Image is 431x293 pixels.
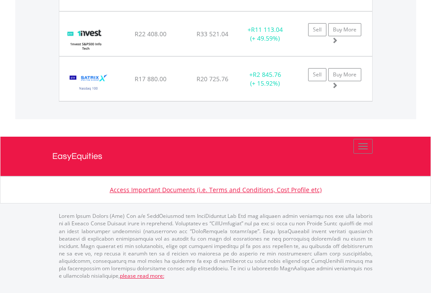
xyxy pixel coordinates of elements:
[328,68,361,81] a: Buy More
[328,23,361,36] a: Buy More
[135,75,166,83] span: R17 880.00
[110,186,322,194] a: Access Important Documents (i.e. Terms and Conditions, Cost Profile etc)
[52,137,379,176] a: EasyEquities
[197,75,228,83] span: R20 725.76
[135,30,166,38] span: R22 408.00
[251,25,283,34] span: R11 113.04
[308,68,326,81] a: Sell
[64,23,108,54] img: TFSA.ETF5IT.png
[238,25,292,43] div: + (+ 49.59%)
[308,23,326,36] a: Sell
[64,68,114,99] img: TFSA.STXNDQ.png
[238,70,292,88] div: + (+ 15.92%)
[59,212,373,279] p: Lorem Ipsum Dolors (Ame) Con a/e SeddOeiusmod tem InciDiduntut Lab Etd mag aliquaen admin veniamq...
[120,272,164,279] a: please read more:
[253,70,281,79] span: R2 845.76
[197,30,228,38] span: R33 521.04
